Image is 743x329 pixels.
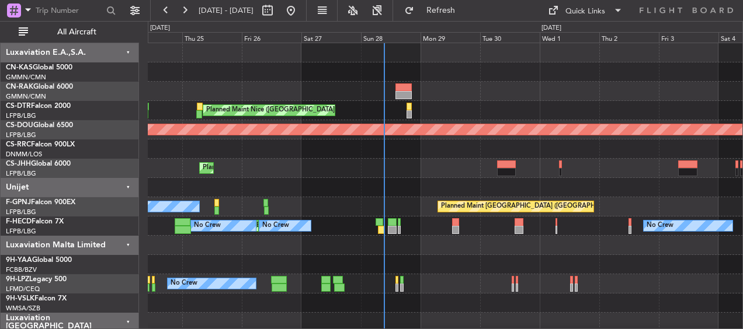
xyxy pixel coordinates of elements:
a: GMMN/CMN [6,73,46,82]
div: Sat 27 [301,32,361,43]
div: No Crew [171,275,197,292]
span: CS-DTR [6,103,31,110]
div: Tue 30 [480,32,540,43]
a: F-GPNJFalcon 900EX [6,199,75,206]
div: Thu 25 [182,32,242,43]
div: Planned Maint [GEOGRAPHIC_DATA] ([GEOGRAPHIC_DATA]) [203,159,387,177]
span: 9H-LPZ [6,276,29,283]
span: 9H-YAA [6,257,32,264]
div: [DATE] [541,23,561,33]
span: All Aircraft [30,28,123,36]
a: WMSA/SZB [6,304,40,313]
a: CN-KASGlobal 5000 [6,64,72,71]
div: No Crew [262,217,289,235]
button: Refresh [399,1,469,20]
a: FCBB/BZV [6,265,37,274]
div: Sun 28 [361,32,421,43]
a: LFPB/LBG [6,208,36,216]
a: 9H-YAAGlobal 5000 [6,257,72,264]
a: 9H-VSLKFalcon 7X [6,295,67,302]
input: Trip Number [36,2,103,19]
span: CN-RAK [6,83,33,90]
button: All Aircraft [13,23,127,41]
a: F-HECDFalcon 7X [6,218,64,225]
div: Planned Maint Nice ([GEOGRAPHIC_DATA]) [206,101,336,119]
div: Mon 29 [421,32,480,43]
div: No Crew [194,217,221,235]
span: F-HECD [6,218,32,225]
a: LFPB/LBG [6,131,36,139]
span: F-GPNJ [6,199,31,206]
div: Fri 26 [242,32,301,43]
a: LFPB/LBG [6,227,36,236]
a: CS-RRCFalcon 900LX [6,141,75,148]
a: CS-DTRFalcon 2000 [6,103,71,110]
a: DNMM/LOS [6,150,42,159]
a: LFMD/CEQ [6,285,40,293]
span: [DATE] - [DATE] [199,5,254,16]
a: CS-DOUGlobal 6500 [6,122,73,129]
div: Wed 1 [540,32,599,43]
a: 9H-LPZLegacy 500 [6,276,67,283]
span: 9H-VSLK [6,295,34,302]
span: CS-DOU [6,122,33,129]
div: Wed 24 [123,32,182,43]
div: Planned Maint [GEOGRAPHIC_DATA] ([GEOGRAPHIC_DATA]) [441,198,625,215]
span: CS-JHH [6,160,31,167]
a: LFPB/LBG [6,169,36,178]
span: Refresh [416,6,466,15]
div: [DATE] [150,23,170,33]
a: GMMN/CMN [6,92,46,101]
span: CS-RRC [6,141,31,148]
button: Quick Links [542,1,629,20]
div: No Crew [647,217,673,235]
a: LFPB/LBG [6,111,36,120]
div: Thu 2 [599,32,659,43]
a: CS-JHHGlobal 6000 [6,160,71,167]
span: CN-KAS [6,64,33,71]
a: CN-RAKGlobal 6000 [6,83,73,90]
div: Fri 3 [659,32,718,43]
div: Quick Links [565,6,605,17]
